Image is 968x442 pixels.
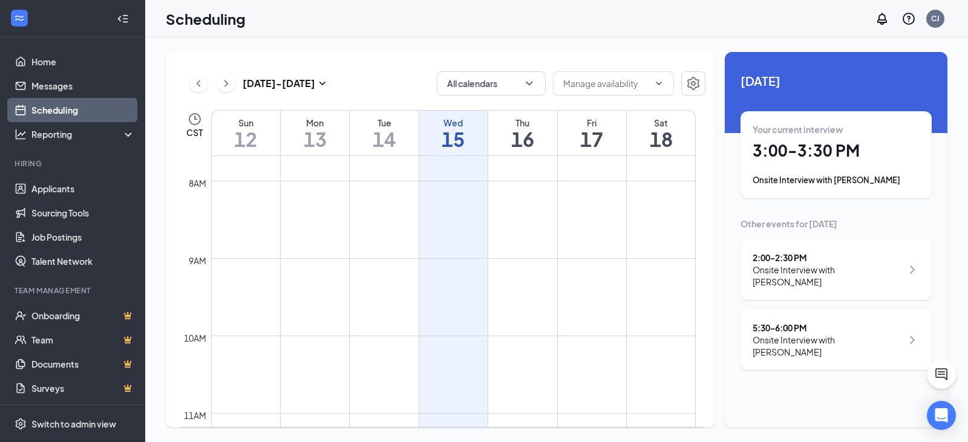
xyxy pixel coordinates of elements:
div: Fri [558,117,626,129]
a: Applicants [31,177,135,201]
span: CST [186,126,203,138]
a: October 18, 2025 [627,111,695,155]
a: October 16, 2025 [488,111,557,155]
h1: 16 [488,129,557,149]
a: Talent Network [31,249,135,273]
button: All calendarsChevronDown [437,71,546,96]
button: ChatActive [927,360,956,389]
div: Team Management [15,285,132,296]
div: Onsite Interview with [PERSON_NAME] [753,334,902,358]
svg: ChatActive [934,367,949,382]
svg: ChevronDown [654,79,664,88]
button: ChevronLeft [189,74,208,93]
h1: 3:00 - 3:30 PM [753,140,920,161]
a: Job Postings [31,225,135,249]
button: ChevronRight [217,74,235,93]
div: 2:00 - 2:30 PM [753,252,902,264]
svg: QuestionInfo [901,11,916,26]
h1: 12 [212,129,280,149]
div: 11am [181,409,209,422]
a: October 17, 2025 [558,111,626,155]
a: Messages [31,74,135,98]
h1: 17 [558,129,626,149]
h1: 14 [350,129,418,149]
div: Your current interview [753,123,920,135]
div: Hiring [15,158,132,169]
a: Home [31,50,135,74]
svg: ChevronDown [523,77,535,89]
svg: Notifications [875,11,889,26]
div: CJ [931,13,940,24]
a: SurveysCrown [31,376,135,400]
span: [DATE] [741,71,932,90]
div: Tue [350,117,418,129]
svg: WorkstreamLogo [13,12,25,24]
svg: Settings [686,76,701,91]
div: Switch to admin view [31,418,116,430]
button: Settings [681,71,705,96]
svg: ChevronRight [905,333,920,347]
div: Sun [212,117,280,129]
div: Mon [281,117,349,129]
h1: 15 [419,129,488,149]
svg: ChevronRight [220,76,232,91]
div: Thu [488,117,557,129]
a: OnboardingCrown [31,304,135,328]
a: Sourcing Tools [31,201,135,225]
svg: Analysis [15,128,27,140]
a: October 13, 2025 [281,111,349,155]
div: Wed [419,117,488,129]
h1: Scheduling [166,8,246,29]
a: DocumentsCrown [31,352,135,376]
svg: Settings [15,418,27,430]
div: Sat [627,117,695,129]
h1: 13 [281,129,349,149]
a: Scheduling [31,98,135,122]
a: TeamCrown [31,328,135,352]
a: October 14, 2025 [350,111,418,155]
div: Open Intercom Messenger [927,401,956,430]
input: Manage availability [563,77,649,90]
div: 10am [181,331,209,345]
div: 5:30 - 6:00 PM [753,322,902,334]
svg: SmallChevronDown [315,76,330,91]
svg: ChevronRight [905,262,920,277]
h1: 18 [627,129,695,149]
svg: Clock [188,112,202,126]
svg: Collapse [117,13,129,25]
div: Onsite Interview with [PERSON_NAME] [753,264,902,288]
h3: [DATE] - [DATE] [243,77,315,90]
svg: ChevronLeft [192,76,204,91]
div: 9am [186,254,209,267]
a: October 15, 2025 [419,111,488,155]
div: Reporting [31,128,136,140]
div: Onsite Interview with [PERSON_NAME] [753,174,920,186]
a: October 12, 2025 [212,111,280,155]
div: 8am [186,177,209,190]
div: Other events for [DATE] [741,218,932,230]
